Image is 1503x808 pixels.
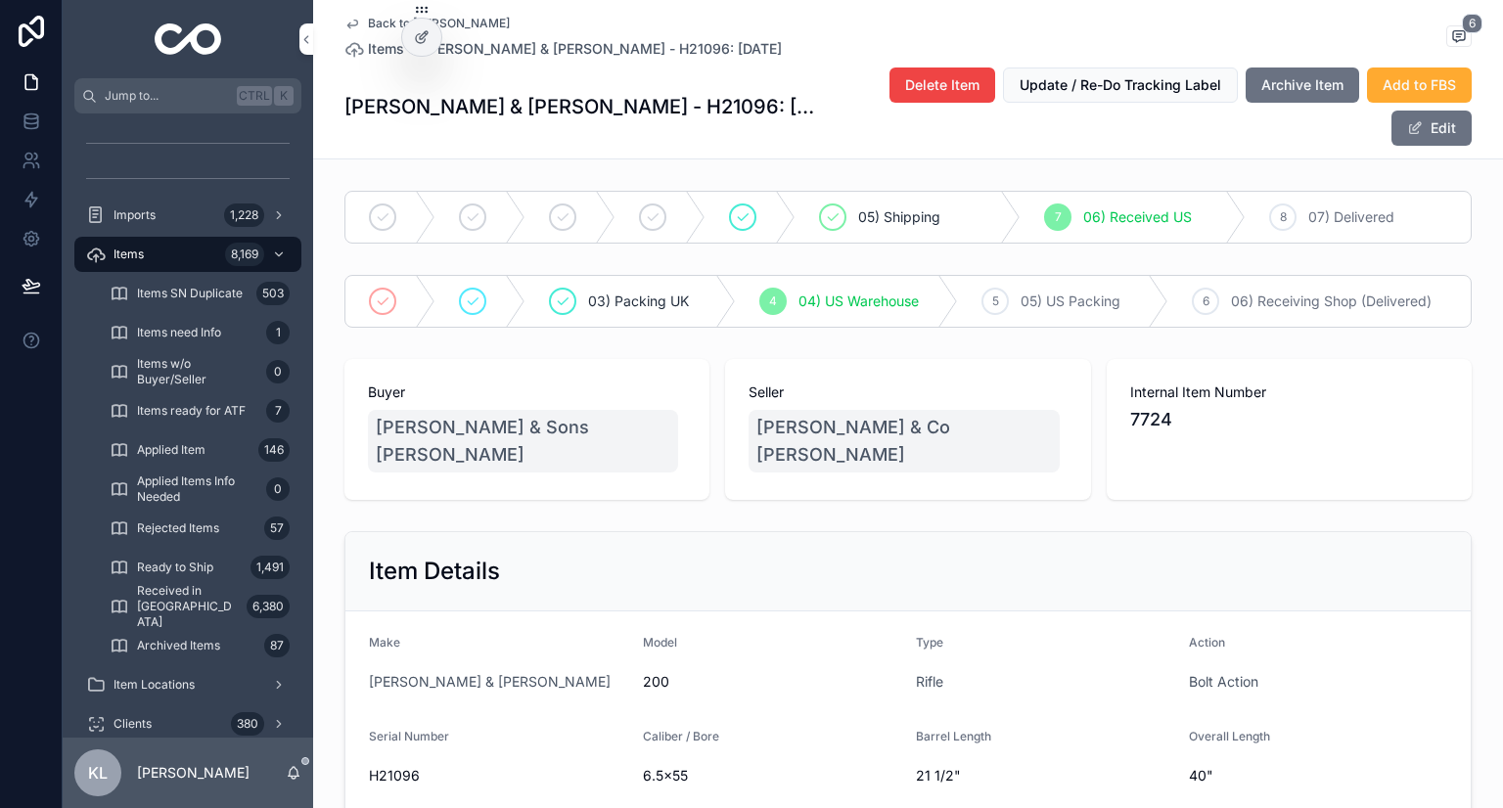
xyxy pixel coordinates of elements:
span: Items [114,247,144,262]
span: Ready to Ship [137,560,213,575]
span: [PERSON_NAME] & [PERSON_NAME] [369,672,611,692]
img: App logo [155,23,222,55]
span: Overall Length [1189,729,1270,743]
span: Barrel Length [916,729,991,743]
a: Items need Info1 [98,315,301,350]
a: Items w/o Buyer/Seller0 [98,354,301,389]
a: Imports1,228 [74,198,301,233]
a: [PERSON_NAME] & Sons [PERSON_NAME] [368,410,678,472]
span: Items ready for ATF [137,403,246,419]
button: Delete Item [889,67,995,103]
span: Update / Re-Do Tracking Label [1020,75,1221,95]
span: Back to [PERSON_NAME] [368,16,510,31]
span: [PERSON_NAME] & Co [PERSON_NAME] [756,414,1051,469]
div: scrollable content [63,113,313,738]
span: Items [368,39,404,59]
span: [PERSON_NAME] & [PERSON_NAME] - H21096: [DATE] [424,39,782,59]
span: 6 [1203,293,1209,309]
span: 8 [1280,209,1287,225]
span: Items need Info [137,325,221,340]
a: Rifle [916,672,943,692]
div: 380 [231,712,264,736]
span: Delete Item [905,75,979,95]
span: Items SN Duplicate [137,286,243,301]
div: 6,380 [247,595,290,618]
span: 200 [643,672,901,692]
div: 57 [264,516,290,540]
span: Serial Number [369,729,449,743]
div: 87 [264,634,290,657]
span: Model [643,635,677,650]
button: Jump to...CtrlK [74,78,301,113]
span: KL [88,761,108,785]
span: 06) Received US [1083,207,1192,227]
span: 4 [769,293,777,309]
div: 8,169 [225,243,264,266]
span: Applied Items Info Needed [137,473,258,505]
button: Edit [1391,111,1472,146]
button: Add to FBS [1367,67,1472,103]
a: Received in [GEOGRAPHIC_DATA]6,380 [98,589,301,624]
a: Clients380 [74,706,301,741]
span: Rejected Items [137,520,219,536]
button: Archive Item [1246,67,1359,103]
span: Action [1189,635,1225,650]
a: Applied Items Info Needed0 [98,471,301,507]
span: Internal Item Number [1130,382,1448,402]
span: Received in [GEOGRAPHIC_DATA] [137,583,239,630]
span: [PERSON_NAME] & Sons [PERSON_NAME] [376,414,670,469]
a: Item Locations [74,667,301,702]
a: [PERSON_NAME] & Co [PERSON_NAME] [749,410,1059,472]
span: Type [916,635,943,650]
div: 7 [266,399,290,423]
span: Seller [749,382,1067,402]
span: 05) Shipping [858,207,940,227]
span: H21096 [369,766,627,786]
div: 0 [266,360,290,383]
a: Bolt Action [1189,672,1258,692]
a: Items ready for ATF7 [98,393,301,428]
span: Archived Items [137,638,220,653]
span: Make [369,635,400,650]
div: 0 [266,477,290,501]
span: Caliber / Bore [643,729,719,743]
span: 07) Delivered [1308,207,1394,227]
div: 1,491 [250,556,290,579]
a: Rejected Items57 [98,511,301,546]
span: Buyer [368,382,686,402]
span: Add to FBS [1383,75,1456,95]
div: 1 [266,321,290,344]
span: Archive Item [1261,75,1344,95]
a: Applied Item146 [98,432,301,468]
span: 7724 [1130,406,1448,433]
div: 146 [258,438,290,462]
span: 06) Receiving Shop (Delivered) [1231,292,1432,311]
span: Items w/o Buyer/Seller [137,356,258,387]
p: [PERSON_NAME] [137,763,250,783]
a: Back to [PERSON_NAME] [344,16,510,31]
span: 03) Packing UK [588,292,689,311]
span: 7 [1055,209,1062,225]
span: Item Locations [114,677,195,693]
button: Update / Re-Do Tracking Label [1003,67,1238,103]
div: 503 [256,282,290,305]
span: Imports [114,207,156,223]
span: Jump to... [105,88,229,104]
span: Ctrl [237,86,272,106]
button: 6 [1446,25,1472,50]
a: Items [344,39,404,59]
a: Items8,169 [74,237,301,272]
h2: Item Details [369,556,500,587]
span: 6 [1462,14,1482,33]
span: 04) US Warehouse [798,292,919,311]
span: 05) US Packing [1021,292,1120,311]
a: Archived Items87 [98,628,301,663]
span: 40" [1189,766,1447,786]
a: Ready to Ship1,491 [98,550,301,585]
span: Clients [114,716,152,732]
h1: [PERSON_NAME] & [PERSON_NAME] - H21096: [DATE] [344,93,824,120]
span: 21 1/2" [916,766,1173,786]
div: 1,228 [224,203,264,227]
